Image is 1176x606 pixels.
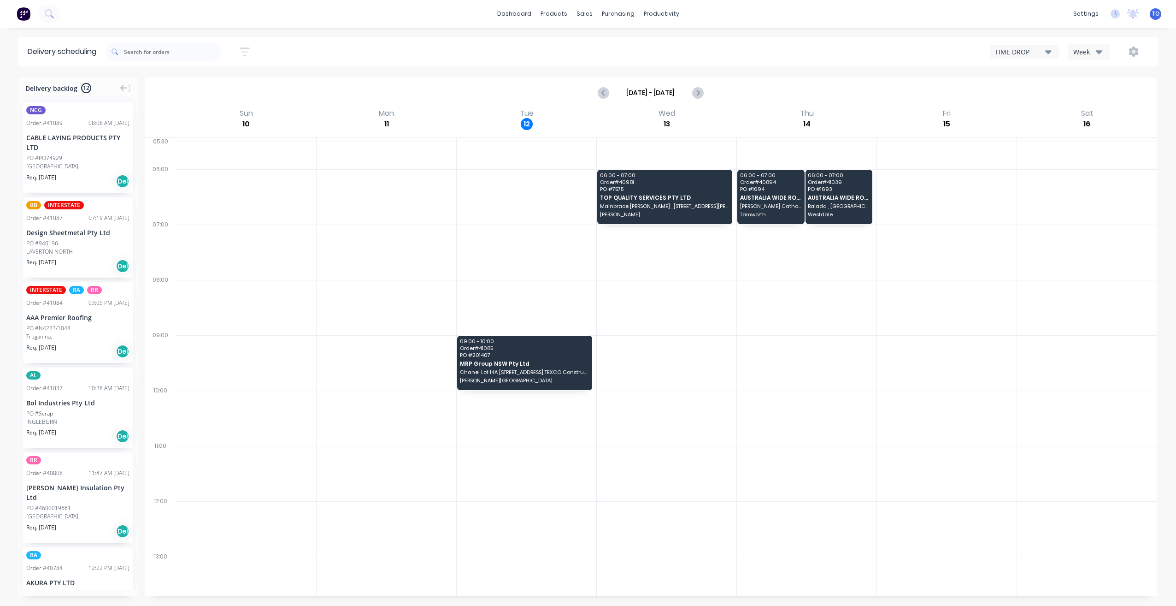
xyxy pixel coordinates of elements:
span: AL [26,371,41,380]
div: AAA Premier Roofing [26,313,129,322]
span: RA [26,551,41,559]
span: Order # 40981 [600,179,729,185]
span: [PERSON_NAME][GEOGRAPHIC_DATA] [460,378,588,383]
span: PO # 1693 [808,186,869,192]
div: 15 [941,118,953,130]
div: Order # 41087 [26,214,63,222]
span: Chanel Lot 14A [STREET_ADDRESS] TEXCO Constructions Site [460,369,588,375]
div: PO #4600019661 [26,504,71,512]
div: 10:38 AM [DATE] [88,384,129,392]
div: Sun [237,109,256,118]
div: 11 [381,118,393,130]
span: BB [26,201,41,209]
input: Search for orders [124,42,221,61]
span: Req. [DATE] [26,344,56,352]
span: MRP Group NSW Pty Ltd [460,361,588,367]
div: AKURA PTY LTD [26,578,129,588]
div: PO #N4233/1048 [26,324,71,333]
div: Order # 41089 [26,119,63,127]
span: Delivery backlog [25,83,77,93]
div: sales [572,7,597,21]
span: RR [26,456,41,464]
div: 16 [1081,118,1093,130]
div: 07:19 AM [DATE] [88,214,129,222]
span: PO # 1694 [740,186,801,192]
span: Mainbrace [PERSON_NAME] , [STREET_ADDRESS][PERSON_NAME] [600,203,729,209]
div: Order # 40808 [26,469,63,477]
div: PO #Scrap [26,410,53,418]
span: Westdale [808,212,869,217]
div: PO #940196 [26,239,58,248]
span: INTERSTATE [44,201,84,209]
div: Order # 41084 [26,299,63,307]
div: 08:00 [145,274,176,330]
div: Delivery scheduling [18,37,106,66]
div: Bol Industries Pty Ltd [26,398,129,408]
div: 11:47 AM [DATE] [88,469,129,477]
div: Mon [376,109,397,118]
span: Tamworth [740,212,801,217]
div: Truganina, [26,333,129,341]
div: Week [1073,47,1100,57]
div: 03:05 PM [DATE] [88,299,129,307]
span: Baiada , [GEOGRAPHIC_DATA] [808,203,869,209]
div: settings [1069,7,1103,21]
span: TOP QUALITY SERVICES PTY LTD [600,195,729,201]
div: [PERSON_NAME] Insulation Pty Ltd [26,483,129,502]
span: 06:00 - 07:00 [808,172,869,178]
div: TIME DROP [995,47,1045,57]
div: 06:00 [145,164,176,219]
div: Fri [940,109,953,118]
div: CABLE LAYING PRODUCTS PTY LTD [26,133,129,152]
div: 07:00 [145,219,176,274]
span: TO [1152,10,1159,18]
div: INGLEBURN [26,418,129,426]
a: dashboard [493,7,536,21]
div: Tue [517,109,536,118]
div: Del [116,524,129,538]
div: purchasing [597,7,639,21]
div: Order # 40784 [26,564,63,572]
span: Req. [DATE] [26,258,56,267]
span: Req. [DATE] [26,523,56,532]
span: RR [87,286,102,294]
div: LAVERTON NORTH [26,248,129,256]
div: PO #PO014025 Bldg 6 [26,589,82,598]
div: [GEOGRAPHIC_DATA] [26,162,129,171]
span: [PERSON_NAME] Catholic College Tribe St [740,203,801,209]
span: 09:00 - 10:00 [460,339,588,344]
div: Del [116,429,129,443]
span: 06:00 - 07:00 [600,172,729,178]
div: productivity [639,7,684,21]
div: Del [116,174,129,188]
span: Req. [DATE] [26,173,56,182]
div: 09:00 [145,330,176,385]
div: 12:00 [145,496,176,551]
span: Order # 40894 [740,179,801,185]
span: AUSTRALIA WIDE ROOFING [740,195,801,201]
div: 10:00 [145,385,176,440]
div: PO #PO74929 [26,154,62,162]
div: 12:22 PM [DATE] [88,564,129,572]
div: 08:08 AM [DATE] [88,119,129,127]
button: Week [1068,44,1110,60]
span: INTERSTATE [26,286,66,294]
span: NCG [26,106,46,114]
span: PO # 201467 [460,352,588,358]
div: Order # 41037 [26,384,63,392]
span: Req. [DATE] [26,428,56,437]
span: 12 [81,83,91,93]
span: PO # 7575 [600,186,729,192]
div: 10 [240,118,252,130]
div: Del [116,345,129,358]
div: products [536,7,572,21]
div: [GEOGRAPHIC_DATA] [26,512,129,521]
span: RA [69,286,84,294]
div: Del [116,259,129,273]
div: Sat [1078,109,1096,118]
div: 14 [801,118,813,130]
div: 12 [521,118,533,130]
div: Thu [797,109,817,118]
div: 11:00 [145,440,176,496]
div: 13 [661,118,673,130]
